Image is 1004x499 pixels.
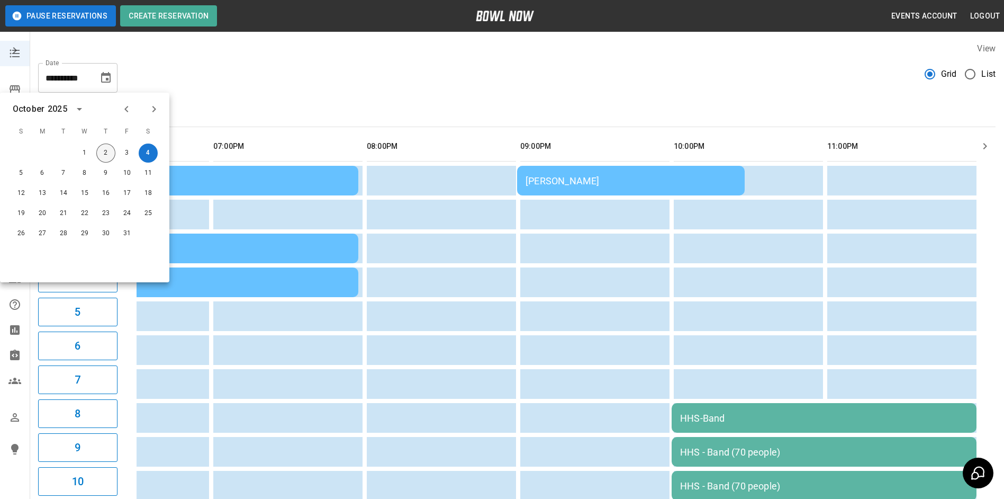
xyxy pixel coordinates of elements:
button: Oct 24, 2025 [117,204,137,223]
button: Choose date, selected date is Oct 4, 2025 [95,67,116,88]
th: 09:00PM [520,131,670,162]
button: Oct 23, 2025 [96,204,115,223]
button: Oct 19, 2025 [12,204,31,223]
span: T [54,121,73,142]
button: Oct 31, 2025 [117,224,137,243]
button: Oct 14, 2025 [54,184,73,203]
button: 10 [38,467,117,496]
button: Oct 10, 2025 [117,164,137,183]
th: 08:00PM [367,131,516,162]
button: Oct 22, 2025 [75,204,94,223]
button: Oct 2, 2025 [96,144,115,163]
button: Pause Reservations [5,5,116,26]
button: 5 [38,298,117,326]
button: Previous month [117,100,135,118]
div: HHS - Band (70 people) [680,447,968,458]
button: Oct 17, 2025 [117,184,137,203]
button: Oct 18, 2025 [139,184,158,203]
h6: 8 [75,405,80,422]
div: HHS-Band [680,413,968,424]
h6: 6 [75,337,80,354]
button: Oct 30, 2025 [96,224,115,243]
button: Oct 21, 2025 [54,204,73,223]
button: Oct 15, 2025 [75,184,94,203]
button: 9 [38,433,117,462]
button: 8 [38,399,117,428]
h6: 7 [75,371,80,388]
span: F [117,121,137,142]
div: 2025 [48,103,67,115]
button: Oct 11, 2025 [139,164,158,183]
img: logo [476,11,534,21]
button: 6 [38,332,117,360]
span: S [12,121,31,142]
span: S [139,121,158,142]
th: 11:00PM [827,131,976,162]
span: W [75,121,94,142]
button: Oct 16, 2025 [96,184,115,203]
h6: 5 [75,304,80,320]
button: Oct 8, 2025 [75,164,94,183]
button: Oct 1, 2025 [75,144,94,163]
label: View [977,43,996,54]
div: inventory tabs [38,101,996,127]
div: [PERSON_NAME] [62,277,350,288]
div: [PERSON_NAME] [62,175,350,186]
button: Oct 12, 2025 [12,184,31,203]
button: Next month [145,100,163,118]
div: October [13,103,44,115]
button: Oct 28, 2025 [54,224,73,243]
div: [PERSON_NAME] [62,243,350,254]
button: Oct 27, 2025 [33,224,52,243]
span: List [981,68,996,81]
button: Oct 7, 2025 [54,164,73,183]
button: Events Account [887,6,962,26]
button: Oct 4, 2025 [139,144,158,163]
button: Oct 9, 2025 [96,164,115,183]
h6: 9 [75,439,80,456]
button: Logout [966,6,1004,26]
div: HHS - Band (70 people) [680,480,968,492]
span: T [96,121,115,142]
span: M [33,121,52,142]
th: 10:00PM [674,131,823,162]
button: Create Reservation [120,5,217,26]
div: [PERSON_NAME] [526,175,736,186]
span: Grid [941,68,957,81]
button: Oct 20, 2025 [33,204,52,223]
button: Oct 5, 2025 [12,164,31,183]
button: Oct 13, 2025 [33,184,52,203]
button: Oct 3, 2025 [117,144,137,163]
button: Oct 29, 2025 [75,224,94,243]
button: Oct 6, 2025 [33,164,52,183]
button: Oct 25, 2025 [139,204,158,223]
h6: 10 [72,473,84,490]
button: 7 [38,366,117,394]
button: Oct 26, 2025 [12,224,31,243]
button: calendar view is open, switch to year view [70,100,88,118]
